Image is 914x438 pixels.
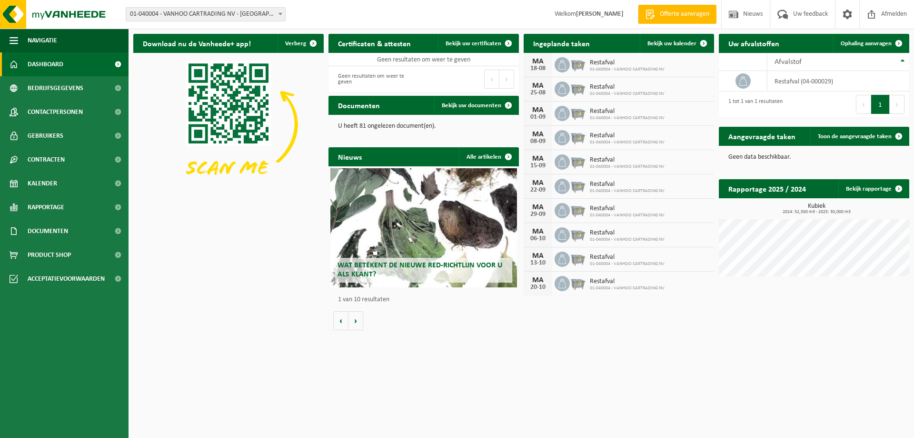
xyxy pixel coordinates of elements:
[590,261,665,267] span: 01-040004 - VANHOO CARTRADING NV
[590,67,665,72] span: 01-040004 - VANHOO CARTRADING NV
[333,69,419,90] div: Geen resultaten om weer te geven
[528,90,547,96] div: 25-08
[640,34,713,53] a: Bekijk uw kalender
[528,228,547,235] div: MA
[434,96,518,115] a: Bekijk uw documenten
[570,153,586,169] img: WB-2500-GAL-GY-01
[590,156,665,164] span: Restafval
[528,106,547,114] div: MA
[590,213,665,218] span: 01-040004 - VANHOO CARTRADING NV
[570,250,586,266] img: WB-2500-GAL-GY-01
[328,53,519,66] td: Geen resultaten om weer te geven
[528,211,547,218] div: 29-09
[728,154,900,161] p: Geen data beschikbaar.
[528,82,547,90] div: MA
[338,296,514,303] p: 1 van 10 resultaten
[328,147,371,166] h2: Nieuws
[528,138,547,145] div: 08-09
[524,34,599,52] h2: Ingeplande taken
[528,58,547,65] div: MA
[818,133,892,140] span: Toon de aangevraagde taken
[348,311,363,330] button: Volgende
[499,70,514,89] button: Next
[528,284,547,291] div: 20-10
[28,148,65,172] span: Contracten
[833,34,908,53] a: Ophaling aanvragen
[328,34,420,52] h2: Certificaten & attesten
[126,8,285,21] span: 01-040004 - VANHOO CARTRADING NV - MOUSCRON
[590,188,665,194] span: 01-040004 - VANHOO CARTRADING NV
[28,172,57,195] span: Kalender
[28,100,83,124] span: Contactpersonen
[590,108,665,115] span: Restafval
[528,114,547,121] div: 01-09
[570,177,586,194] img: WB-2500-GAL-GY-01
[590,278,665,285] span: Restafval
[719,34,789,52] h2: Uw afvalstoffen
[856,95,871,114] button: Previous
[330,168,517,287] a: Wat betekent de nieuwe RED-richtlijn voor u als klant?
[576,10,624,18] strong: [PERSON_NAME]
[28,124,63,148] span: Gebruikers
[810,127,908,146] a: Toon de aangevraagde taken
[133,34,260,52] h2: Download nu de Vanheede+ app!
[28,29,57,52] span: Navigatie
[638,5,716,24] a: Offerte aanvragen
[570,104,586,121] img: WB-2500-GAL-GY-01
[590,181,665,188] span: Restafval
[442,102,501,109] span: Bekijk uw documenten
[133,53,324,196] img: Download de VHEPlus App
[775,58,802,66] span: Afvalstof
[590,91,665,97] span: 01-040004 - VANHOO CARTRADING NV
[28,195,64,219] span: Rapportage
[590,285,665,291] span: 01-040004 - VANHOO CARTRADING NV
[528,131,547,138] div: MA
[890,95,904,114] button: Next
[528,276,547,284] div: MA
[438,34,518,53] a: Bekijk uw certificaten
[590,164,665,170] span: 01-040004 - VANHOO CARTRADING NV
[590,115,665,121] span: 01-040004 - VANHOO CARTRADING NV
[724,94,783,115] div: 1 tot 1 van 1 resultaten
[871,95,890,114] button: 1
[28,76,83,100] span: Bedrijfsgegevens
[724,210,909,214] span: 2024: 52,500 m3 - 2025: 30,000 m3
[590,132,665,140] span: Restafval
[28,243,71,267] span: Product Shop
[724,203,909,214] h3: Kubiek
[570,56,586,72] img: WB-2500-GAL-GY-01
[719,179,815,198] h2: Rapportage 2025 / 2024
[657,10,712,19] span: Offerte aanvragen
[528,163,547,169] div: 15-09
[841,41,892,47] span: Ophaling aanvragen
[285,41,306,47] span: Verberg
[528,252,547,260] div: MA
[484,70,499,89] button: Previous
[647,41,696,47] span: Bekijk uw kalender
[528,65,547,72] div: 18-08
[338,262,502,278] span: Wat betekent de nieuwe RED-richtlijn voor u als klant?
[459,147,518,166] a: Alle artikelen
[590,140,665,145] span: 01-040004 - VANHOO CARTRADING NV
[590,83,665,91] span: Restafval
[528,260,547,266] div: 13-10
[528,204,547,211] div: MA
[590,205,665,213] span: Restafval
[570,80,586,96] img: WB-2500-GAL-GY-01
[590,229,665,237] span: Restafval
[719,127,805,145] h2: Aangevraagde taken
[528,235,547,242] div: 06-10
[570,275,586,291] img: WB-2500-GAL-GY-01
[767,71,909,92] td: restafval (04-000029)
[590,237,665,243] span: 01-040004 - VANHOO CARTRADING NV
[328,96,389,114] h2: Documenten
[28,219,68,243] span: Documenten
[590,59,665,67] span: Restafval
[28,52,63,76] span: Dashboard
[528,187,547,194] div: 22-09
[570,202,586,218] img: WB-2500-GAL-GY-01
[528,179,547,187] div: MA
[278,34,323,53] button: Verberg
[570,129,586,145] img: WB-2500-GAL-GY-01
[590,254,665,261] span: Restafval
